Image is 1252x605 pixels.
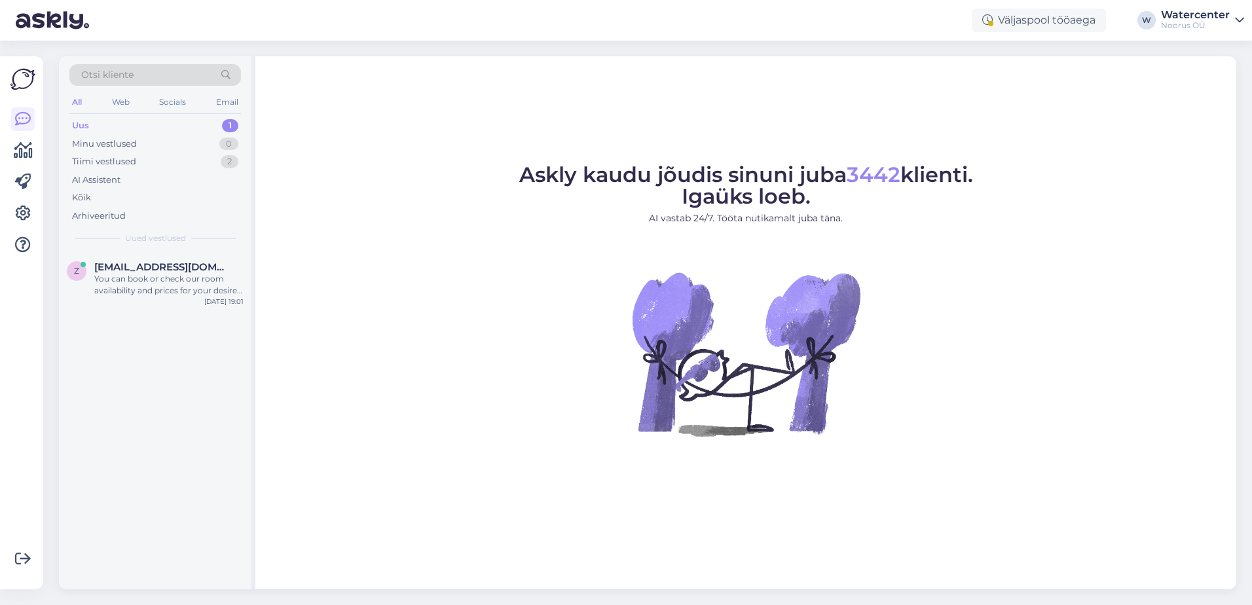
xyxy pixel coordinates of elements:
[1161,20,1230,31] div: Noorus OÜ
[72,210,126,223] div: Arhiveeritud
[94,261,230,273] span: Zenja.stsetinin@mail.ru
[125,232,186,244] span: Uued vestlused
[72,191,91,204] div: Kõik
[72,174,120,187] div: AI Assistent
[81,68,134,82] span: Otsi kliente
[213,94,241,111] div: Email
[74,266,79,276] span: Z
[72,137,137,151] div: Minu vestlused
[1161,10,1244,31] a: WatercenterNoorus OÜ
[69,94,84,111] div: All
[628,236,864,471] img: No Chat active
[72,155,136,168] div: Tiimi vestlused
[1137,11,1156,29] div: W
[972,9,1106,32] div: Väljaspool tööaega
[519,162,973,209] span: Askly kaudu jõudis sinuni juba klienti. Igaüks loeb.
[519,211,973,225] p: AI vastab 24/7. Tööta nutikamalt juba täna.
[72,119,89,132] div: Uus
[156,94,189,111] div: Socials
[1161,10,1230,20] div: Watercenter
[847,162,900,187] span: 3442
[94,273,244,297] div: You can book or check our room availability and prices for your desired dates at our booking port...
[10,67,35,92] img: Askly Logo
[219,137,238,151] div: 0
[204,297,244,306] div: [DATE] 19:01
[221,155,238,168] div: 2
[222,119,238,132] div: 1
[109,94,132,111] div: Web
